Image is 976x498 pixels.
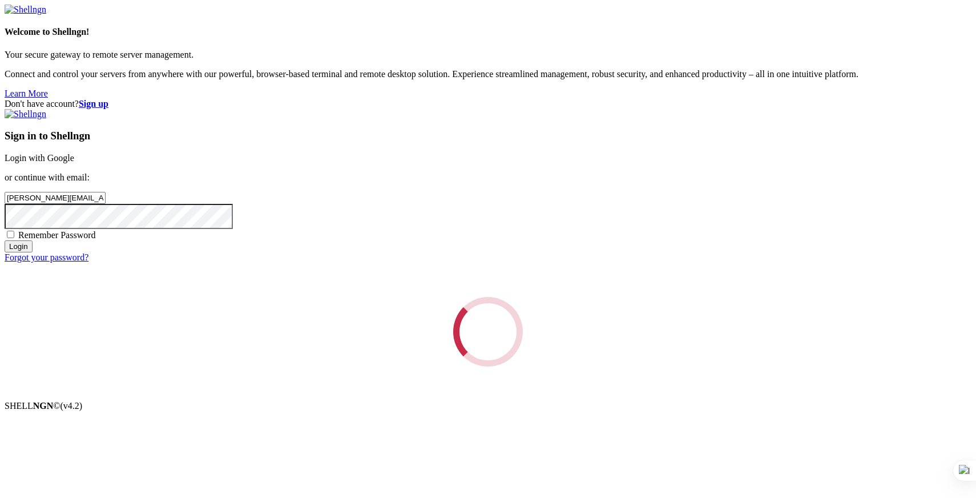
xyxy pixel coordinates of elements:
h3: Sign in to Shellngn [5,130,971,142]
span: Remember Password [18,230,96,240]
p: Connect and control your servers from anywhere with our powerful, browser-based terminal and remo... [5,69,971,79]
div: Don't have account? [5,99,971,109]
span: SHELL © [5,401,82,411]
a: Login with Google [5,153,74,163]
input: Remember Password [7,231,14,238]
img: Shellngn [5,109,46,119]
a: Learn More [5,89,48,98]
a: Sign up [79,99,108,109]
h4: Welcome to Shellngn! [5,27,971,37]
p: or continue with email: [5,172,971,183]
img: Shellngn [5,5,46,15]
b: NGN [33,401,54,411]
span: 4.2.0 [61,401,83,411]
a: Forgot your password? [5,252,88,262]
div: Loading... [441,284,536,380]
input: Login [5,240,33,252]
p: Your secure gateway to remote server management. [5,50,971,60]
input: Email address [5,192,106,204]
